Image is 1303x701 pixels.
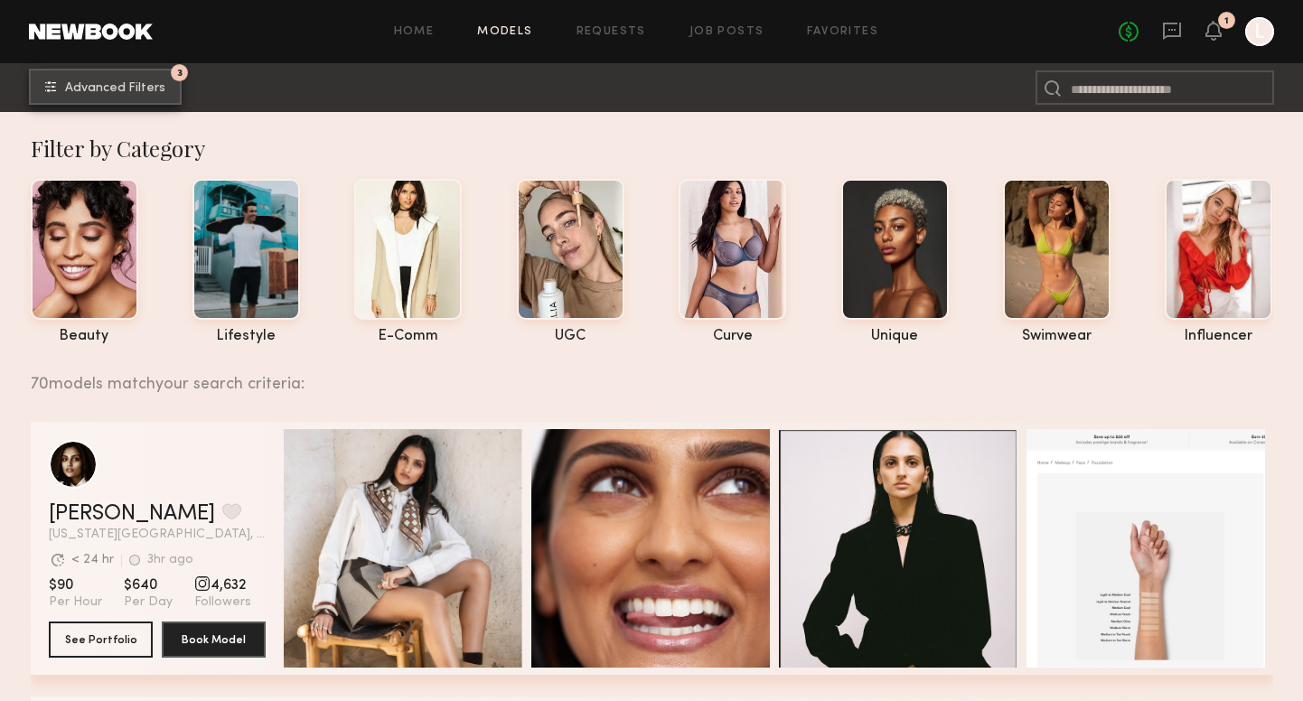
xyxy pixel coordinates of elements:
span: 3 [177,69,183,77]
div: 3hr ago [147,554,193,566]
div: unique [841,329,949,344]
a: L [1245,17,1274,46]
div: e-comm [354,329,462,344]
button: Book Model [162,622,266,658]
div: Filter by Category [31,134,1273,163]
div: < 24 hr [71,554,114,566]
div: lifestyle [192,329,300,344]
a: Home [394,26,435,38]
div: influencer [1165,329,1272,344]
div: beauty [31,329,138,344]
a: Job Posts [689,26,764,38]
div: curve [679,329,786,344]
a: [PERSON_NAME] [49,503,215,525]
button: See Portfolio [49,622,153,658]
span: $640 [124,576,173,594]
a: Favorites [807,26,878,38]
div: UGC [517,329,624,344]
span: Per Day [124,594,173,611]
span: [US_STATE][GEOGRAPHIC_DATA], [GEOGRAPHIC_DATA] [49,528,266,541]
span: Followers [194,594,251,611]
div: 70 models match your search criteria: [31,355,1259,393]
span: 4,632 [194,576,251,594]
a: Requests [577,26,646,38]
div: 1 [1224,16,1229,26]
a: Models [477,26,532,38]
span: Advanced Filters [65,82,165,95]
span: Per Hour [49,594,102,611]
button: 3Advanced Filters [29,69,182,105]
span: $90 [49,576,102,594]
div: swimwear [1003,329,1111,344]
